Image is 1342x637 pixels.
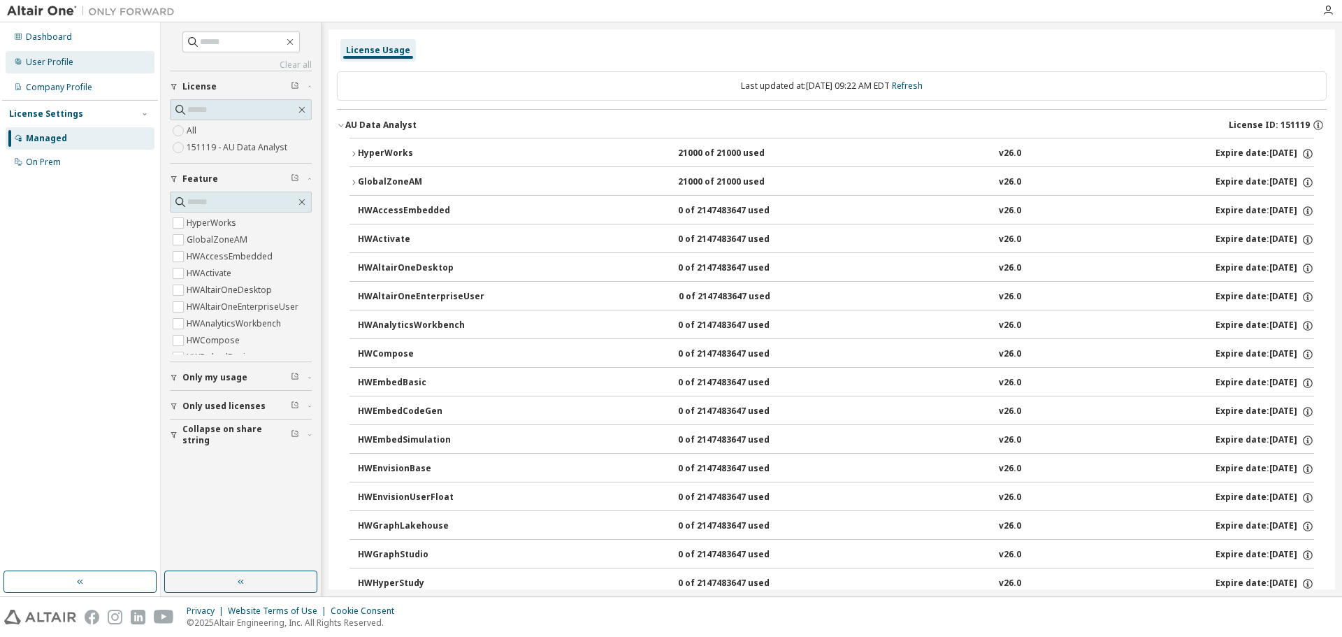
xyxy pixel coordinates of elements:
div: v26.0 [999,434,1021,447]
div: v26.0 [999,406,1021,418]
label: HWActivate [187,265,234,282]
div: Expire date: [DATE] [1215,176,1314,189]
div: HWGraphLakehouse [358,520,484,533]
div: Expire date: [DATE] [1215,578,1314,590]
button: HyperWorks21000 of 21000 usedv26.0Expire date:[DATE] [349,138,1314,169]
div: HWAccessEmbedded [358,205,484,217]
img: altair_logo.svg [4,610,76,624]
button: HWAccessEmbedded0 of 2147483647 usedv26.0Expire date:[DATE] [358,196,1314,227]
div: Expire date: [DATE] [1215,492,1314,504]
div: User Profile [26,57,73,68]
label: HWCompose [187,332,243,349]
div: v26.0 [999,377,1021,389]
span: License [182,81,217,92]
button: AU Data AnalystLicense ID: 151119 [337,110,1327,141]
button: HWAltairOneEnterpriseUser0 of 2147483647 usedv26.0Expire date:[DATE] [358,282,1314,313]
div: v26.0 [999,492,1021,504]
label: 151119 - AU Data Analyst [187,139,290,156]
button: Only used licenses [170,391,312,422]
div: HWAltairOneDesktop [358,262,484,275]
label: HWEmbedBasic [187,349,252,366]
div: 0 of 2147483647 used [678,578,804,590]
div: 21000 of 21000 used [678,176,804,189]
img: instagram.svg [108,610,122,624]
div: 0 of 2147483647 used [678,377,804,389]
img: youtube.svg [154,610,174,624]
div: HWGraphStudio [358,549,484,561]
span: License ID: 151119 [1229,120,1310,131]
div: 0 of 2147483647 used [678,492,804,504]
div: 0 of 2147483647 used [678,434,804,447]
div: 0 of 2147483647 used [678,234,804,246]
img: facebook.svg [85,610,99,624]
div: HyperWorks [358,148,484,160]
button: HWGraphLakehouse0 of 2147483647 usedv26.0Expire date:[DATE] [358,511,1314,542]
div: v26.0 [999,234,1021,246]
div: Expire date: [DATE] [1215,348,1314,361]
label: HyperWorks [187,215,239,231]
span: Feature [182,173,218,185]
div: Expire date: [DATE] [1215,262,1314,275]
div: Expire date: [DATE] [1215,205,1314,217]
div: 0 of 2147483647 used [678,520,804,533]
div: 0 of 2147483647 used [678,262,804,275]
button: HWEmbedCodeGen0 of 2147483647 usedv26.0Expire date:[DATE] [358,396,1314,427]
div: v26.0 [999,549,1021,561]
div: HWActivate [358,234,484,246]
label: HWAccessEmbedded [187,248,275,265]
img: Altair One [7,4,182,18]
div: Expire date: [DATE] [1215,234,1314,246]
button: GlobalZoneAM21000 of 21000 usedv26.0Expire date:[DATE] [349,167,1314,198]
a: Refresh [892,80,923,92]
button: HWGraphStudio0 of 2147483647 usedv26.0Expire date:[DATE] [358,540,1314,571]
div: v26.0 [999,320,1021,332]
div: License Usage [346,45,410,56]
img: linkedin.svg [131,610,145,624]
div: Expire date: [DATE] [1215,463,1314,475]
div: Expire date: [DATE] [1215,434,1314,447]
div: 0 of 2147483647 used [678,549,804,561]
a: Clear all [170,59,312,71]
p: © 2025 Altair Engineering, Inc. All Rights Reserved. [187,617,403,629]
div: HWEmbedBasic [358,377,484,389]
div: Expire date: [DATE] [1215,520,1314,533]
div: HWHyperStudy [358,578,484,590]
div: HWEmbedSimulation [358,434,484,447]
div: GlobalZoneAM [358,176,484,189]
div: v26.0 [999,148,1021,160]
div: 0 of 2147483647 used [678,348,804,361]
button: Only my usage [170,362,312,393]
label: GlobalZoneAM [187,231,250,248]
div: 21000 of 21000 used [678,148,804,160]
div: Dashboard [26,31,72,43]
span: Clear filter [291,429,299,441]
div: AU Data Analyst [345,120,417,131]
span: Clear filter [291,401,299,412]
span: Only used licenses [182,401,266,412]
span: Only my usage [182,372,247,383]
div: v26.0 [999,205,1021,217]
button: HWAltairOneDesktop0 of 2147483647 usedv26.0Expire date:[DATE] [358,253,1314,284]
div: 0 of 2147483647 used [678,320,804,332]
div: 0 of 2147483647 used [678,205,804,217]
label: HWAltairOneDesktop [187,282,275,299]
div: v26.0 [999,520,1021,533]
div: HWAltairOneEnterpriseUser [358,291,484,303]
div: Website Terms of Use [228,606,331,617]
span: Collapse on share string [182,424,291,446]
label: HWAltairOneEnterpriseUser [187,299,301,315]
div: v26.0 [999,578,1021,590]
div: v26.0 [999,463,1021,475]
div: 0 of 2147483647 used [678,463,804,475]
div: Privacy [187,606,228,617]
label: All [187,122,199,139]
button: Feature [170,164,312,194]
button: HWCompose0 of 2147483647 usedv26.0Expire date:[DATE] [358,339,1314,370]
div: License Settings [9,108,83,120]
div: Expire date: [DATE] [1215,320,1314,332]
div: Expire date: [DATE] [1215,549,1314,561]
div: HWEnvisionBase [358,463,484,475]
button: HWEnvisionUserFloat0 of 2147483647 usedv26.0Expire date:[DATE] [358,482,1314,513]
div: HWCompose [358,348,484,361]
div: Last updated at: [DATE] 09:22 AM EDT [337,71,1327,101]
